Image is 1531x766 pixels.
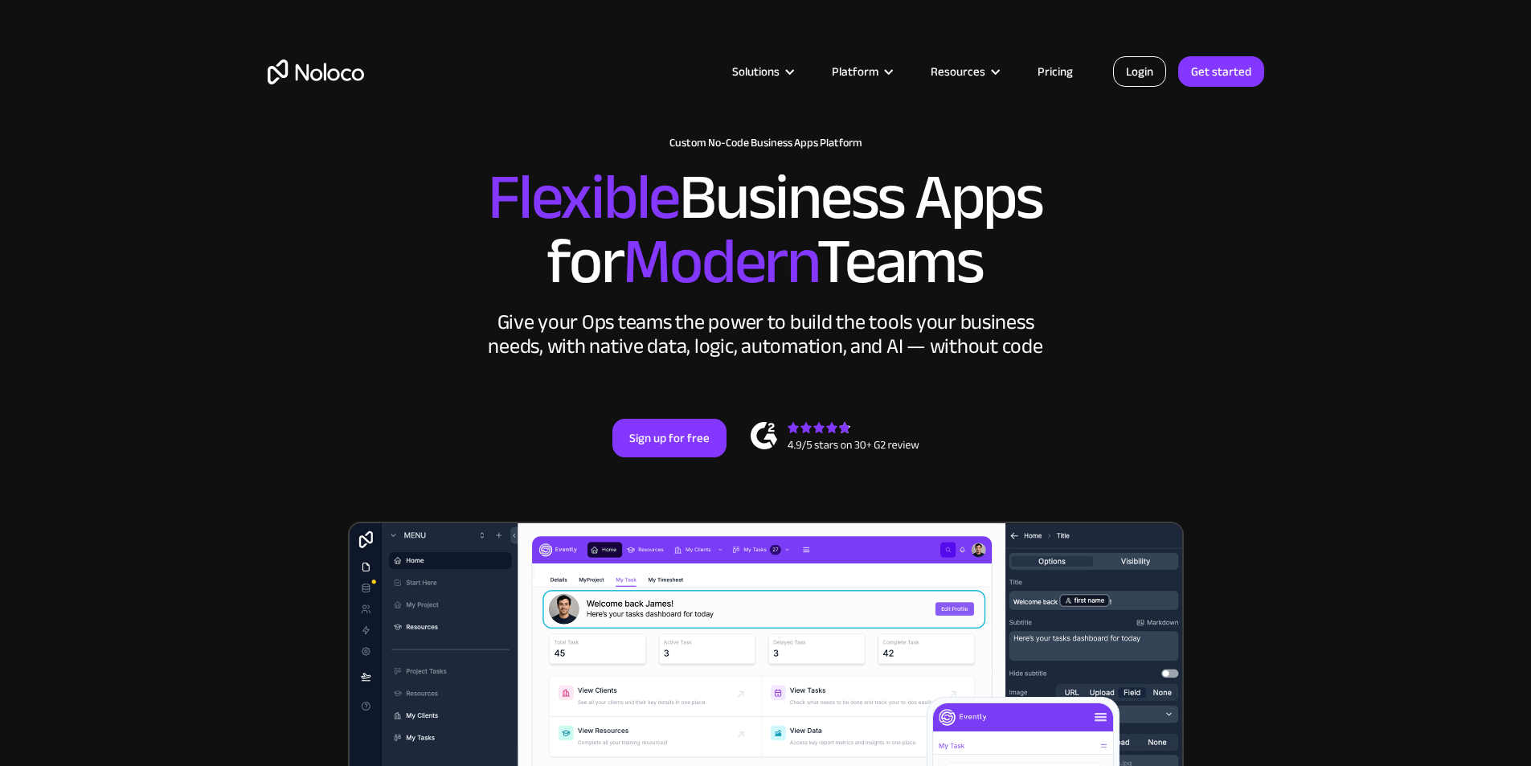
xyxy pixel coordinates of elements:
[832,61,878,82] div: Platform
[732,61,780,82] div: Solutions
[612,419,727,457] a: Sign up for free
[1178,56,1264,87] a: Get started
[1113,56,1166,87] a: Login
[268,166,1264,294] h2: Business Apps for Teams
[931,61,985,82] div: Resources
[268,59,364,84] a: home
[712,61,812,82] div: Solutions
[812,61,911,82] div: Platform
[1017,61,1093,82] a: Pricing
[911,61,1017,82] div: Resources
[623,202,817,322] span: Modern
[485,310,1047,358] div: Give your Ops teams the power to build the tools your business needs, with native data, logic, au...
[488,137,679,257] span: Flexible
